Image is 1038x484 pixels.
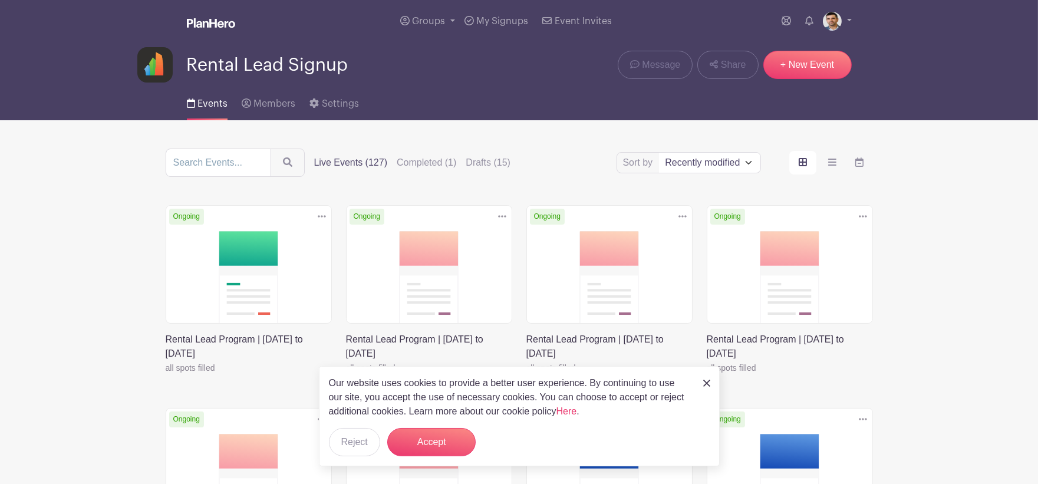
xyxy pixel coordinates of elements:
[476,17,528,26] span: My Signups
[309,83,358,120] a: Settings
[555,17,612,26] span: Event Invites
[703,380,710,387] img: close_button-5f87c8562297e5c2d7936805f587ecaba9071eb48480494691a3f1689db116b3.svg
[187,18,235,28] img: logo_white-6c42ec7e38ccf1d336a20a19083b03d10ae64f83f12c07503d8b9e83406b4c7d.svg
[412,17,445,26] span: Groups
[823,12,842,31] img: Screen%20Shot%202023-02-21%20at%2010.54.51%20AM.png
[721,58,746,72] span: Share
[697,51,758,79] a: Share
[397,156,456,170] label: Completed (1)
[314,156,388,170] label: Live Events (127)
[789,151,873,174] div: order and view
[253,99,295,108] span: Members
[623,156,657,170] label: Sort by
[166,149,271,177] input: Search Events...
[329,428,380,456] button: Reject
[329,376,691,419] p: Our website uses cookies to provide a better user experience. By continuing to use our site, you ...
[618,51,693,79] a: Message
[387,428,476,456] button: Accept
[466,156,510,170] label: Drafts (15)
[556,406,577,416] a: Here
[242,83,295,120] a: Members
[187,83,228,120] a: Events
[187,55,348,75] span: Rental Lead Signup
[642,58,680,72] span: Message
[322,99,359,108] span: Settings
[314,156,510,170] div: filters
[763,51,852,79] a: + New Event
[137,47,173,83] img: fulton-grace-logo.jpeg
[197,99,228,108] span: Events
